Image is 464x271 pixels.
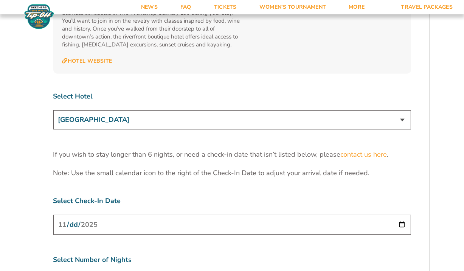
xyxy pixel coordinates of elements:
[53,255,411,265] label: Select Number of Nights
[53,168,411,178] p: Note: Use the small calendar icon to the right of the Check-In Date to adjust your arrival date i...
[62,58,112,65] a: Hotel Website
[53,92,411,101] label: Select Hotel
[53,196,411,206] label: Select Check-In Date
[53,150,411,159] p: If you wish to stay longer than 6 nights, or need a check-in date that isn’t listed below, please .
[341,150,387,159] a: contact us here
[23,4,56,29] img: Fort Myers Tip-Off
